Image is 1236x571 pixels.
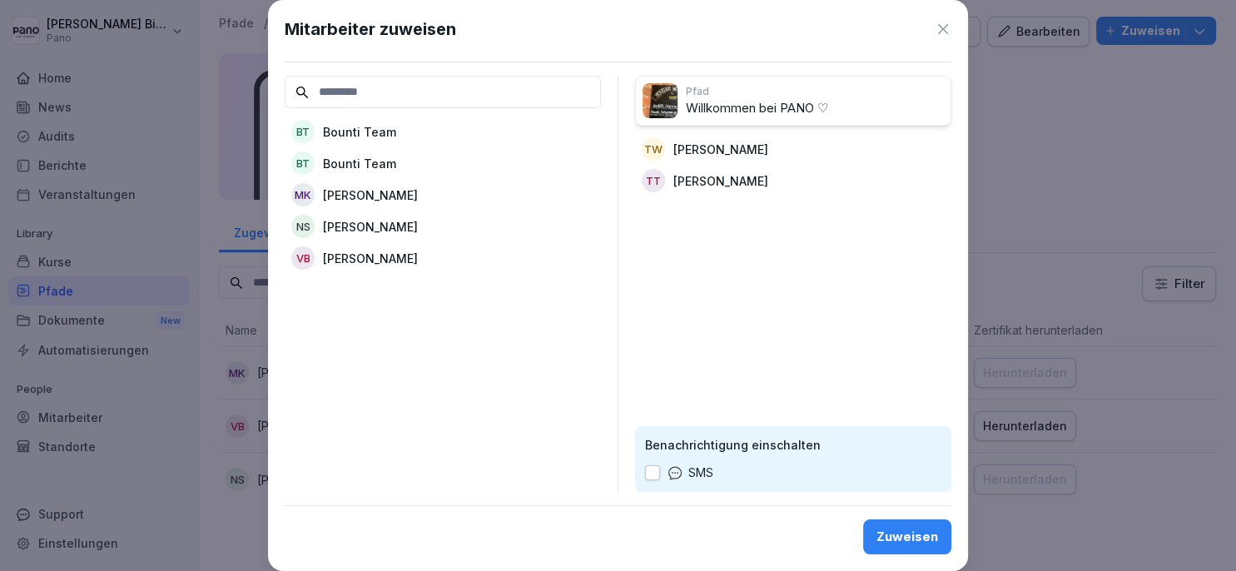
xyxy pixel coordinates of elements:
p: [PERSON_NAME] [323,186,418,204]
p: [PERSON_NAME] [673,172,768,190]
p: SMS [688,464,713,482]
div: TT [642,169,665,192]
div: Zuweisen [876,528,938,546]
div: MK [291,183,315,206]
p: [PERSON_NAME] [323,250,418,267]
p: Benachrichtigung einschalten [645,436,941,454]
div: NS [291,215,315,238]
div: TW [642,137,665,161]
div: VB [291,246,315,270]
p: [PERSON_NAME] [323,218,418,236]
div: BT [291,151,315,175]
p: [PERSON_NAME] [673,141,768,158]
h1: Mitarbeiter zuweisen [285,17,456,42]
p: Willkommen bei PANO ♡ [686,99,944,118]
p: Pfad [686,84,944,99]
button: Zuweisen [863,519,951,554]
p: Bounti Team [323,123,396,141]
div: BT [291,120,315,143]
p: Bounti Team [323,155,396,172]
